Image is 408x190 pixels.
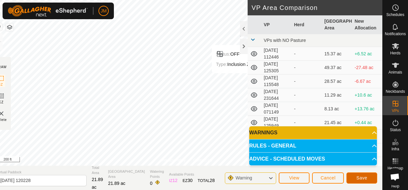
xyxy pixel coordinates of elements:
[249,153,377,165] p-accordion-header: ADVICE - SCHEDULED MOVES
[294,78,319,85] div: -
[249,143,296,148] span: RULES - GENERAL
[264,38,306,43] span: VPs with NO Pasture
[322,88,352,102] td: 11.29 ac
[101,8,107,14] span: JM
[251,4,382,12] h2: VP Area Comparison
[261,75,291,88] td: [DATE] 115548
[6,23,13,31] button: Map Layers
[352,75,382,88] td: -6.67 ac
[294,119,319,126] div: -
[150,169,164,179] span: Watering Points
[322,75,352,88] td: 28.57 ac
[279,172,310,184] button: View
[92,177,103,190] span: 21.89 ac
[249,126,377,139] p-accordion-header: WARNINGS
[92,165,103,176] span: Total Area
[261,88,291,102] td: [DATE] 231644
[216,50,257,58] div: OFF
[322,116,352,130] td: 21.45 ac
[386,13,404,17] span: Schedules
[352,15,382,34] th: New Allocation
[261,61,291,75] td: [DATE] 125305
[198,177,215,184] div: TOTAL
[320,175,336,180] span: Cancel
[352,102,382,116] td: +13.76 ac
[391,147,399,151] span: Infra
[352,116,382,130] td: +0.44 ac
[108,181,125,186] span: 21.89 ac
[249,130,277,135] span: WARNINGS
[322,102,352,116] td: 8.13 ac
[193,157,212,163] a: Contact Us
[261,116,291,130] td: [DATE] 125949
[188,178,193,183] span: 30
[386,168,404,186] div: Open chat
[169,172,215,177] span: Available Points
[322,61,352,75] td: 49.37 ac
[294,64,319,71] div: -
[173,178,178,183] span: 12
[322,15,352,34] th: [GEOGRAPHIC_DATA] Area
[352,88,382,102] td: +10.6 ac
[387,166,403,170] span: Heatmap
[388,70,402,74] span: Animals
[392,109,399,113] span: VPs
[386,90,405,93] span: Neckbands
[385,32,406,36] span: Notifications
[390,128,401,132] span: Status
[216,62,227,67] label: Type:
[322,47,352,61] td: 15.37 ac
[289,175,299,180] span: View
[352,47,382,61] td: +6.52 ac
[183,177,192,184] div: EZ
[346,172,377,184] button: Save
[249,156,325,162] span: ADVICE - SCHEDULED MOVES
[294,92,319,99] div: -
[210,178,215,183] span: 28
[352,61,382,75] td: -27.48 ac
[162,157,186,163] a: Privacy Policy
[390,51,400,55] span: Herds
[249,139,377,152] p-accordion-header: RULES - GENERAL
[169,177,177,184] div: IZ
[261,102,291,116] td: [DATE] 071149
[108,169,145,179] span: [GEOGRAPHIC_DATA] Area
[261,47,291,61] td: [DATE] 112446
[150,181,153,186] span: 0
[356,175,367,180] span: Save
[294,51,319,57] div: -
[261,15,291,34] th: VP
[216,60,257,68] div: Inclusion Zone
[391,184,399,188] span: Help
[294,106,319,112] div: -
[292,15,322,34] th: Herd
[312,172,344,184] button: Cancel
[235,175,252,180] span: Warning
[8,5,88,17] img: Gallagher Logo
